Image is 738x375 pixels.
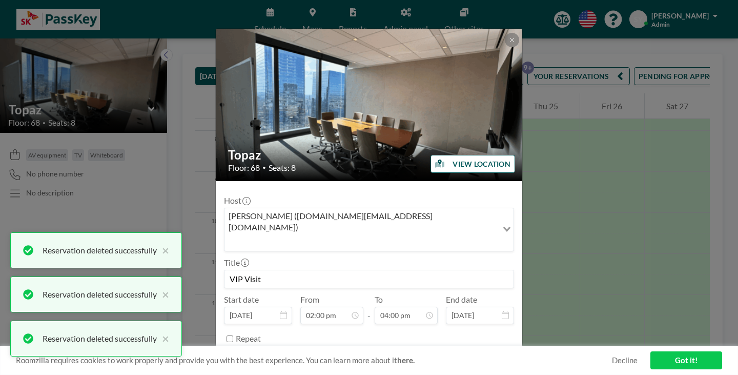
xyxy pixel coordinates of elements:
label: To [375,294,383,305]
label: Start date [224,294,259,305]
span: [PERSON_NAME] ([DOMAIN_NAME][EMAIL_ADDRESS][DOMAIN_NAME]) [227,210,496,233]
button: close [157,332,169,345]
button: close [157,244,169,256]
span: - [367,298,371,321]
a: here. [397,356,415,365]
a: Got it! [650,351,722,369]
label: Host [224,195,250,206]
label: Title [224,258,248,268]
input: Search for option [225,235,497,249]
span: Roomzilla requires cookies to work properly and provide you with the best experience. You can lea... [16,356,612,365]
span: Seats: 8 [269,163,296,173]
div: Search for option [224,208,514,251]
button: close [157,288,169,301]
img: 537.gif [216,18,523,192]
input: (No title) [224,270,514,288]
div: Reservation deleted successfully [43,332,157,345]
div: Reservation deleted successfully [43,288,157,301]
div: Reservation deleted successfully [43,244,157,256]
label: End date [446,294,477,305]
label: From [300,294,319,305]
button: VIEW LOCATION [430,155,515,173]
span: Floor: 68 [228,163,260,173]
a: Decline [612,356,638,365]
span: • [262,164,266,171]
label: Repeat [236,333,261,344]
h2: Topaz [228,147,511,163]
